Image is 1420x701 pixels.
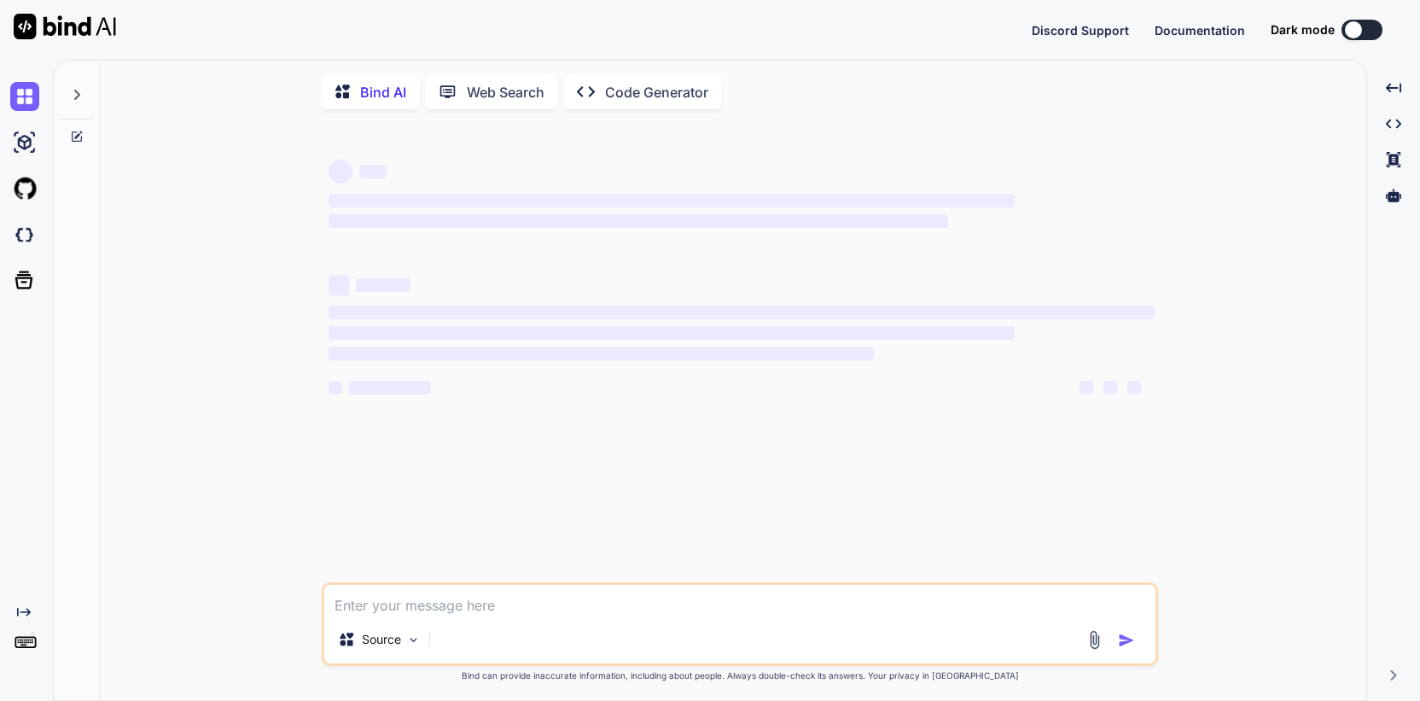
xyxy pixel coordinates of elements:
[362,631,401,648] p: Source
[329,275,349,295] span: ‌
[1155,23,1245,38] span: Documentation
[356,278,410,292] span: ‌
[10,220,39,249] img: darkCloudIdeIcon
[360,82,406,102] p: Bind AI
[1118,632,1135,649] img: icon
[329,347,874,360] span: ‌
[14,14,116,39] img: Bind AI
[406,633,421,647] img: Pick Models
[322,669,1158,682] p: Bind can provide inaccurate information, including about people. Always double-check its answers....
[329,194,1014,207] span: ‌
[1032,23,1129,38] span: Discord Support
[359,165,387,178] span: ‌
[1080,381,1093,394] span: ‌
[1271,21,1335,38] span: Dark mode
[10,174,39,203] img: githubLight
[1085,630,1104,650] img: attachment
[467,82,544,102] p: Web Search
[329,214,948,228] span: ‌
[329,326,1014,340] span: ‌
[10,128,39,157] img: ai-studio
[329,381,342,394] span: ‌
[1103,381,1117,394] span: ‌
[329,160,352,184] span: ‌
[605,82,708,102] p: Code Generator
[1127,381,1141,394] span: ‌
[349,381,431,394] span: ‌
[10,82,39,111] img: chat
[1155,21,1245,39] button: Documentation
[1032,21,1129,39] button: Discord Support
[329,306,1155,319] span: ‌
